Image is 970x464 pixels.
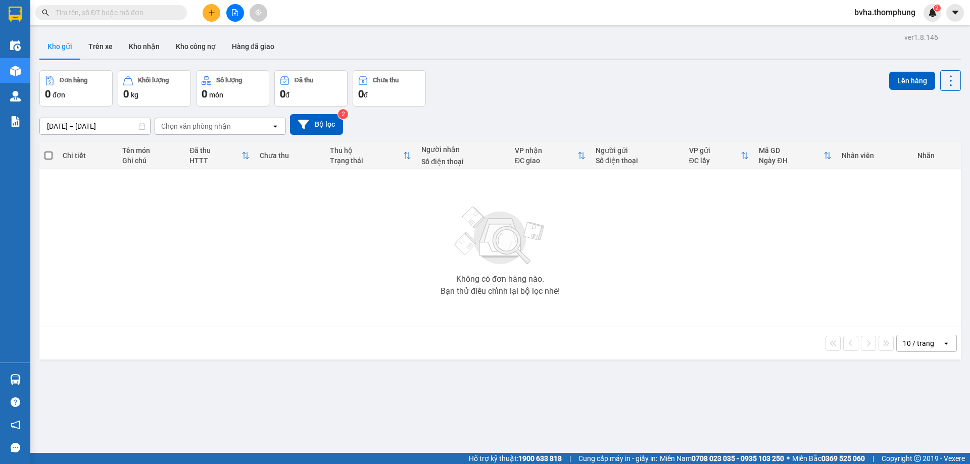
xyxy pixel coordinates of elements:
th: Toggle SortBy [184,142,255,169]
div: Số điện thoại [421,158,505,166]
div: Mã GD [759,146,823,154]
div: Khối lượng [138,77,169,84]
span: 0 [202,88,207,100]
button: Kho gửi [39,34,80,59]
span: aim [255,9,262,16]
span: Miền Nam [660,453,784,464]
span: 2 [935,5,939,12]
div: Ghi chú [122,157,179,165]
span: Hỗ trợ kỹ thuật: [469,453,562,464]
div: Nhân viên [842,151,907,160]
button: Đã thu0đ [274,70,348,107]
div: Bạn thử điều chỉnh lại bộ lọc nhé! [441,287,560,295]
div: Người gửi [596,146,679,154]
button: Khối lượng0kg [118,70,191,107]
div: VP gửi [689,146,741,154]
input: Select a date range. [40,118,150,134]
div: Thu hộ [330,146,403,154]
button: file-add [226,4,244,22]
img: solution-icon [10,116,21,127]
span: 0 [280,88,285,100]
span: copyright [914,455,921,462]
button: Kho nhận [121,34,168,59]
sup: 2 [934,5,941,12]
div: ĐC giao [515,157,577,165]
span: 0 [358,88,364,100]
div: Số lượng [216,77,242,84]
div: VP nhận [515,146,577,154]
span: 0 [123,88,129,100]
img: warehouse-icon [10,40,21,51]
button: Hàng đã giao [224,34,282,59]
button: Số lượng0món [196,70,269,107]
strong: 0708 023 035 - 0935 103 250 [692,454,784,462]
div: ver 1.8.146 [904,32,938,43]
th: Toggle SortBy [684,142,754,169]
button: caret-down [946,4,964,22]
div: Trạng thái [330,157,403,165]
img: warehouse-icon [10,66,21,76]
button: Lên hàng [889,72,935,90]
span: file-add [231,9,238,16]
span: notification [11,420,20,430]
span: | [569,453,571,464]
img: svg+xml;base64,PHN2ZyBjbGFzcz0ibGlzdC1wbHVnX19zdmciIHhtbG5zPSJodHRwOi8vd3d3LnczLm9yZy8yMDAwL3N2Zy... [450,200,551,271]
strong: 0369 525 060 [821,454,865,462]
span: plus [208,9,215,16]
span: question-circle [11,397,20,407]
span: Miền Bắc [792,453,865,464]
img: logo-vxr [9,7,22,22]
div: Chi tiết [63,151,112,160]
div: Tên món [122,146,179,154]
div: Nhãn [917,151,956,160]
span: Cung cấp máy in - giấy in: [578,453,657,464]
span: đ [285,91,289,99]
div: Ngày ĐH [759,157,823,165]
div: Chọn văn phòng nhận [161,121,231,131]
span: | [872,453,874,464]
img: warehouse-icon [10,374,21,385]
div: Đã thu [189,146,241,154]
button: Chưa thu0đ [353,70,426,107]
span: kg [131,91,138,99]
div: ĐC lấy [689,157,741,165]
div: Đã thu [295,77,313,84]
svg: open [942,339,950,347]
span: message [11,443,20,452]
span: bvha.thomphung [846,6,924,19]
button: Kho công nợ [168,34,224,59]
th: Toggle SortBy [325,142,416,169]
strong: 1900 633 818 [518,454,562,462]
span: đơn [53,91,65,99]
button: Bộ lọc [290,114,343,135]
button: Trên xe [80,34,121,59]
th: Toggle SortBy [510,142,591,169]
div: Không có đơn hàng nào. [456,275,544,283]
img: icon-new-feature [928,8,937,17]
button: plus [203,4,220,22]
svg: open [271,122,279,130]
button: aim [250,4,267,22]
div: Chưa thu [260,151,320,160]
div: HTTT [189,157,241,165]
span: 0 [45,88,51,100]
span: ⚪️ [787,456,790,460]
span: caret-down [951,8,960,17]
input: Tìm tên, số ĐT hoặc mã đơn [56,7,175,18]
button: Đơn hàng0đơn [39,70,113,107]
div: Đơn hàng [60,77,87,84]
div: Chưa thu [373,77,399,84]
div: Số điện thoại [596,157,679,165]
th: Toggle SortBy [754,142,837,169]
span: search [42,9,49,16]
sup: 2 [338,109,348,119]
img: warehouse-icon [10,91,21,101]
div: Người nhận [421,145,505,153]
span: món [209,91,223,99]
span: đ [364,91,368,99]
div: 10 / trang [903,338,934,348]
